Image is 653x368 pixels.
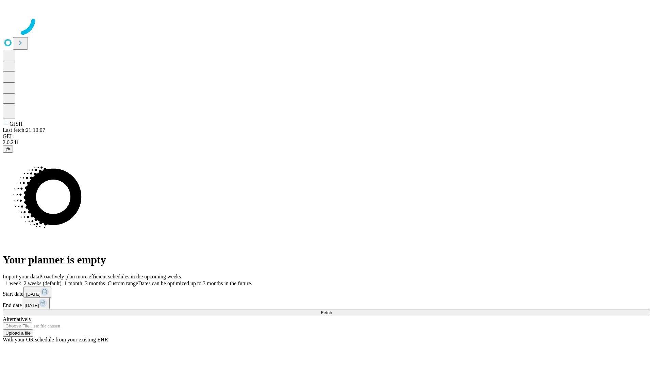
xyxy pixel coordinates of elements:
[5,147,10,152] span: @
[3,287,650,298] div: Start date
[64,280,82,286] span: 1 month
[3,298,650,309] div: End date
[138,280,252,286] span: Dates can be optimized up to 3 months in the future.
[22,298,50,309] button: [DATE]
[23,287,51,298] button: [DATE]
[26,292,40,297] span: [DATE]
[321,310,332,315] span: Fetch
[39,274,182,279] span: Proactively plan more efficient schedules in the upcoming weeks.
[10,121,22,127] span: GJSH
[3,316,31,322] span: Alternatively
[3,145,13,153] button: @
[24,280,62,286] span: 2 weeks (default)
[3,337,108,342] span: With your OR schedule from your existing EHR
[24,303,39,308] span: [DATE]
[3,309,650,316] button: Fetch
[3,254,650,266] h1: Your planner is empty
[3,139,650,145] div: 2.0.241
[108,280,138,286] span: Custom range
[3,127,45,133] span: Last fetch: 21:10:07
[3,329,33,337] button: Upload a file
[3,274,39,279] span: Import your data
[3,133,650,139] div: GEI
[85,280,105,286] span: 3 months
[5,280,21,286] span: 1 week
